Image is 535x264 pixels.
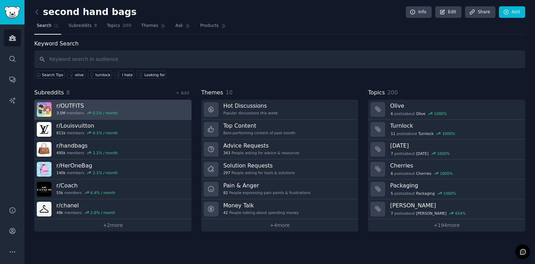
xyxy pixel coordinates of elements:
[223,182,311,189] h3: Pain & Anger
[390,102,520,109] h3: Olive
[390,210,466,216] div: post s about
[391,151,393,156] span: 7
[56,170,118,175] div: members
[223,150,230,155] span: 343
[368,179,525,199] a: Packaging5postsaboutPackaging1000%
[223,170,295,175] div: People asking for tools & solutions
[223,142,299,149] h3: Advice Requests
[94,23,97,29] span: 8
[201,120,359,140] a: Top ContentBest-performing content of past month
[66,20,99,35] a: Subreddits8
[88,71,112,79] a: turnlock
[499,6,525,18] a: Add
[42,72,63,77] span: Search Tips
[223,190,311,195] div: People expressing pain points & frustrations
[34,20,61,35] a: Search
[416,151,429,156] span: [DATE]
[34,7,137,18] h2: second hand bags
[390,130,456,137] div: post s about
[391,211,393,216] span: 7
[90,210,115,215] div: 2.8 % / month
[416,171,431,176] span: Cherries
[37,102,51,117] img: OUTFITS
[390,110,447,117] div: post s about
[437,151,450,156] div: 1000 %
[34,88,64,97] span: Subreddits
[223,102,278,109] h3: Hot Discussions
[390,190,457,197] div: post s about
[93,150,118,155] div: 1.1 % / month
[34,179,192,199] a: r/Coach55kmembers6.4% / month
[67,71,85,79] a: olive
[122,72,133,77] div: I hate
[223,210,228,215] span: 42
[223,162,295,169] h3: Solution Requests
[201,140,359,159] a: Advice Requests343People asking for advice & resources
[34,50,525,68] input: Keyword search in audience
[56,150,65,155] span: 495k
[223,110,278,115] div: Popular discussions this week
[223,170,230,175] span: 297
[114,71,134,79] a: I hate
[56,110,118,115] div: members
[368,100,525,120] a: Olive6postsaboutOlive1000%
[418,131,433,136] span: Turnlock
[123,23,132,29] span: 200
[390,142,520,149] h3: [DATE]
[176,91,189,95] a: + Add
[223,202,299,209] h3: Money Talk
[56,102,118,109] h3: r/ OUTFITS
[455,211,466,216] div: 654 %
[34,159,192,179] a: r/HerOneBag140kmembers2.1% / month
[37,142,51,157] img: handbags
[440,171,453,176] div: 1000 %
[368,159,525,179] a: Cherries6postsaboutCherries1000%
[34,40,78,47] label: Keyword Search
[90,190,115,195] div: 6.4 % / month
[144,72,165,77] div: Looking for
[4,6,20,19] img: GummySearch logo
[56,142,118,149] h3: r/ handbags
[443,191,456,196] div: 1000 %
[416,211,446,216] span: [PERSON_NAME]
[201,199,359,219] a: Money Talk42People talking about spending money
[173,20,193,35] a: Ask
[198,20,229,35] a: Products
[141,23,158,29] span: Themes
[107,23,120,29] span: Topics
[391,191,393,196] span: 5
[56,182,115,189] h3: r/ Coach
[175,23,183,29] span: Ask
[137,71,166,79] a: Looking for
[93,170,118,175] div: 2.1 % / month
[34,120,192,140] a: r/Louisvuitton811kmembers0.1% / month
[34,199,192,219] a: r/chanel48kmembers2.8% / month
[390,162,520,169] h3: Cherries
[75,72,84,77] div: olive
[93,110,118,115] div: 0.1 % / month
[368,88,385,97] span: Topics
[368,140,525,159] a: [DATE]7postsabout[DATE]1000%
[201,179,359,199] a: Pain & Anger82People expressing pain points & frustrations
[416,111,425,116] span: Olive
[34,100,192,120] a: r/OUTFITS3.5Mmembers0.1% / month
[56,190,63,195] span: 55k
[56,110,65,115] span: 3.5M
[465,6,495,18] a: Share
[223,190,228,195] span: 82
[104,20,134,35] a: Topics200
[56,150,118,155] div: members
[56,162,118,169] h3: r/ HerOneBag
[37,202,51,216] img: chanel
[223,122,296,129] h3: Top Content
[34,219,192,231] a: +2more
[201,88,223,97] span: Themes
[67,89,70,96] span: 8
[69,23,92,29] span: Subreddits
[225,89,232,96] span: 10
[390,170,453,177] div: post s about
[56,190,115,195] div: members
[201,159,359,179] a: Solution Requests297People asking for tools & solutions
[434,111,447,116] div: 1000 %
[56,130,65,135] span: 811k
